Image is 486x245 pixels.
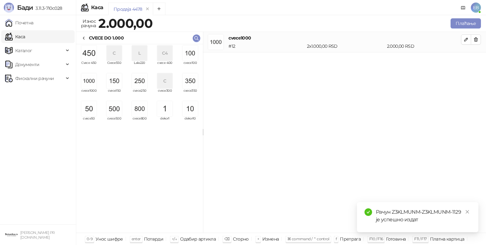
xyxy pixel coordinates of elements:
[287,236,329,241] span: ⌘ command / ⌃ control
[172,236,177,241] span: ↑/↓
[33,5,62,11] span: 3.11.3-710c028
[15,58,39,71] span: Документи
[132,236,141,241] span: enter
[155,89,175,99] span: cvece300
[306,43,386,50] div: 2 x 1.000,00 RSD
[180,235,216,243] div: Одабир артикла
[157,46,172,61] div: C4
[129,61,150,71] span: Lala220
[5,229,18,241] img: 64x64-companyLogo-0e2e8aaa-0bd2-431b-8613-6e3c65811325.png
[81,101,97,116] img: Slika
[104,117,124,126] span: cvece500
[104,89,124,99] span: cvece150
[132,101,147,116] img: Slika
[114,6,142,13] div: Продаја 4478
[129,117,150,126] span: cvece800
[155,117,175,126] span: dekor1
[464,208,471,215] a: Close
[262,235,279,243] div: Измена
[183,101,198,116] img: Slika
[180,61,200,71] span: cvece100
[471,3,481,13] span: EB
[89,34,124,41] div: CVECE DO 1.000
[336,236,337,241] span: f
[81,73,97,89] img: Slika
[17,4,33,11] span: Бади
[257,236,259,241] span: +
[369,236,383,241] span: F10 / F16
[4,3,14,13] img: Logo
[386,235,406,243] div: Готовина
[157,73,172,89] div: C
[155,61,175,71] span: cvece 400
[414,236,427,241] span: F11 / F17
[224,236,229,241] span: ⌫
[376,208,471,224] div: Рачун Z3KLMUNM-Z3KLMUNM-1129 је успешно издат
[157,101,172,116] img: Slika
[76,44,203,233] div: grid
[132,73,147,89] img: Slika
[96,235,123,243] div: Унос шифре
[80,17,97,30] div: Износ рачуна
[132,46,147,61] div: L
[81,46,97,61] img: Slika
[129,89,150,99] span: cvece250
[153,3,165,15] button: Add tab
[98,15,153,31] strong: 2.000,00
[227,43,306,50] div: # 12
[183,73,198,89] img: Slika
[79,89,99,99] span: cvece1000
[107,46,122,61] div: C
[79,117,99,126] span: cvece50
[79,61,99,71] span: Cvece 450
[180,117,200,126] span: dekor10
[107,73,122,89] img: Slika
[180,89,200,99] span: cvece350
[15,72,54,85] span: Фискални рачуни
[340,235,361,243] div: Претрага
[20,230,55,240] small: [PERSON_NAME] PR [DOMAIN_NAME]
[104,61,124,71] span: Cvece550
[458,3,468,13] a: Документација
[430,235,464,243] div: Платна картица
[144,235,164,243] div: Потврди
[183,46,198,61] img: Slika
[91,5,103,10] div: Каса
[87,236,92,241] span: 0-9
[451,18,481,28] button: Плаћање
[5,30,25,43] a: Каса
[107,101,122,116] img: Slika
[143,6,152,12] button: remove
[364,208,372,216] span: check-circle
[15,44,32,57] span: Каталог
[465,210,470,214] span: close
[5,16,34,29] a: Почетна
[233,235,249,243] div: Сторно
[386,43,462,50] div: 2.000,00 RSD
[228,34,461,41] h4: cvece1000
